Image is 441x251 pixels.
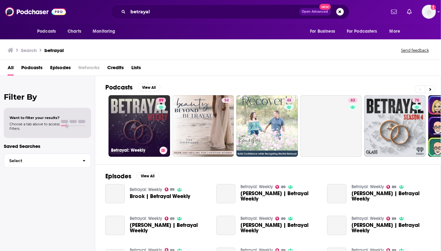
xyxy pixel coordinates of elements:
a: Lists [131,63,141,76]
button: Open AdvancedNew [299,8,331,16]
input: Search podcasts, credits, & more... [128,7,299,17]
a: 89 [165,217,175,221]
button: open menu [33,25,64,37]
a: Betrayal: Weekly [352,216,384,221]
a: 48 [236,95,298,157]
a: Brandi | Betrayal Weekly [352,222,431,233]
span: Want to filter your results? [10,116,60,120]
a: PodcastsView All [105,83,161,91]
span: Networks [78,63,100,76]
span: 89 [392,217,397,220]
span: 54 [224,97,229,104]
a: 63 [348,98,358,103]
div: Search podcasts, credits, & more... [111,4,349,19]
a: Libby | Betrayal Weekly [130,222,209,233]
a: Credits [107,63,124,76]
span: More [390,27,400,36]
a: Betrayal: Weekly [352,184,384,189]
button: Send feedback [399,48,431,53]
svg: Add a profile image [431,5,436,10]
a: 89 [275,185,286,189]
span: 89 [159,97,163,104]
span: [PERSON_NAME] | Betrayal Weekly [240,191,319,201]
span: For Business [310,27,335,36]
a: Brook | Betrayal Weekly [105,184,125,203]
span: 48 [287,97,291,104]
a: Taylor | Betrayal Weekly [240,191,319,201]
button: Select [4,154,91,168]
a: 48 [284,98,294,103]
span: [PERSON_NAME] | Betrayal Weekly [352,222,431,233]
button: open menu [343,25,386,37]
span: [PERSON_NAME] | Betrayal Weekly [240,222,319,233]
span: For Podcasters [347,27,377,36]
a: Alicia | Betrayal Weekly [327,184,346,203]
a: 89 [165,188,175,191]
a: 89 [386,185,397,189]
span: 89 [170,217,174,220]
a: Podcasts [21,63,43,76]
a: 70 [364,95,426,157]
h2: Filter By [4,92,91,102]
button: open menu [88,25,123,37]
span: 89 [281,186,286,188]
span: Logged in as putnampublicity [422,5,436,19]
button: View All [136,172,159,180]
a: 89 [275,217,286,221]
h2: Podcasts [105,83,133,91]
span: 89 [170,188,174,191]
button: Show profile menu [422,5,436,19]
a: Show notifications dropdown [389,6,399,17]
span: Select [4,159,77,163]
span: Choose a tab above to access filters. [10,122,60,131]
a: Betrayal: Weekly [240,216,273,221]
p: Saved Searches [4,143,91,149]
img: User Profile [422,5,436,19]
a: Angela | Betrayal Weekly [216,216,236,235]
button: View All [138,84,161,91]
span: New [319,4,331,10]
span: 89 [281,217,286,220]
h2: Episodes [105,172,131,180]
a: 89 [386,217,397,221]
a: Episodes [50,63,71,76]
h3: Search [21,47,37,53]
a: Betrayal: Weekly [130,216,162,221]
a: 89 [156,98,166,103]
a: EpisodesView All [105,172,159,180]
a: Alicia | Betrayal Weekly [352,191,431,201]
a: Show notifications dropdown [405,6,414,17]
span: 89 [392,186,397,188]
a: Charts [63,25,85,37]
a: Betrayal: Weekly [240,184,273,189]
a: 89Betrayal: Weekly [109,95,170,157]
h3: Betrayal: Weekly [111,148,157,153]
h3: betrayal [44,47,64,53]
a: 54 [173,95,234,157]
a: Betrayal: Weekly [130,187,162,192]
span: Monitoring [93,27,115,36]
span: Open Advanced [302,10,328,13]
img: Podchaser - Follow, Share and Rate Podcasts [5,6,66,18]
span: Charts [68,27,81,36]
a: All [8,63,14,76]
a: Brandi | Betrayal Weekly [327,216,346,235]
button: open menu [385,25,408,37]
a: Angela | Betrayal Weekly [240,222,319,233]
a: 63 [300,95,362,157]
span: Podcasts [37,27,56,36]
a: Taylor | Betrayal Weekly [216,184,236,203]
span: 63 [351,97,355,104]
a: 54 [222,98,231,103]
a: Libby | Betrayal Weekly [105,216,125,235]
button: open menu [306,25,343,37]
span: 70 [415,97,419,104]
a: Brook | Betrayal Weekly [130,194,190,199]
